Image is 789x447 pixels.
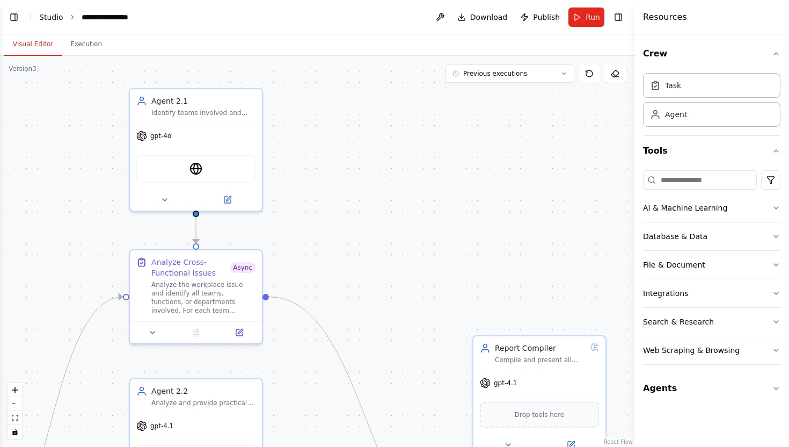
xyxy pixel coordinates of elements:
span: Async [230,262,255,273]
g: Edge from 9c3f56bb-53b6-4f26-ae8c-6ce87c1deb28 to 03e9f5c5-39c2-420a-8cab-63bed29d10b2 [191,217,201,243]
button: Open in side panel [197,193,258,206]
span: Publish [533,12,560,23]
span: gpt-4.1 [494,379,517,387]
button: AI & Machine Learning [643,194,780,222]
span: Run [586,12,600,23]
a: Studio [39,13,63,21]
div: React Flow controls [8,383,22,439]
div: Integrations [643,288,688,299]
div: Agent [665,109,687,120]
button: Database & Data [643,222,780,250]
span: Download [470,12,508,23]
div: Crew [643,69,780,135]
button: fit view [8,411,22,425]
img: EXASearchTool [189,162,202,175]
button: zoom in [8,383,22,397]
div: Web Scraping & Browsing [643,345,740,356]
div: Task [665,80,681,91]
div: Compile and present all analysis outputs exactly as received from context tasks without modificat... [495,356,586,364]
button: Web Scraping & Browsing [643,336,780,364]
h4: Resources [643,11,687,24]
div: Tools [643,166,780,373]
div: Identify teams involved and map their operational characteristics. Focus on team structures, repo... [151,109,255,117]
div: Database & Data [643,231,707,242]
div: Analyze Cross-Functional IssuesAsyncAnalyze the workplace issue and identify all teams, functions... [129,249,263,344]
div: Report Compiler [495,343,586,354]
button: Show left sidebar [6,10,21,25]
span: Drop tools here [515,409,565,420]
button: Run [568,8,604,27]
div: Version 3 [9,64,36,73]
button: Execution [62,33,111,56]
button: Visual Editor [4,33,62,56]
div: Analyze and provide practical communication advice [151,399,255,407]
nav: breadcrumb [39,12,156,23]
button: toggle interactivity [8,425,22,439]
button: Agents [643,373,780,403]
div: Agent 2.1 [151,96,255,106]
button: File & Document [643,251,780,279]
button: Search & Research [643,308,780,336]
div: Search & Research [643,316,714,327]
button: Previous executions [445,64,574,83]
div: Analyze the workplace issue and identify all teams, functions, or departments involved. For each ... [151,280,255,315]
button: Download [453,8,512,27]
span: gpt-4.1 [150,422,173,430]
button: Publish [516,8,564,27]
button: Open in side panel [221,326,258,339]
div: AI & Machine Learning [643,203,727,213]
button: Crew [643,39,780,69]
span: Previous executions [463,69,527,78]
div: Agent 2.1Identify teams involved and map their operational characteristics. Focus on team structu... [129,88,263,212]
div: File & Document [643,259,705,270]
div: Analyze Cross-Functional Issues [151,257,230,278]
button: No output available [173,326,219,339]
a: React Flow attribution [604,439,633,445]
div: Agent 2.2 [151,386,255,396]
button: Integrations [643,279,780,307]
button: Hide right sidebar [611,10,626,25]
button: Tools [643,136,780,166]
span: gpt-4o [150,132,171,140]
button: zoom out [8,397,22,411]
